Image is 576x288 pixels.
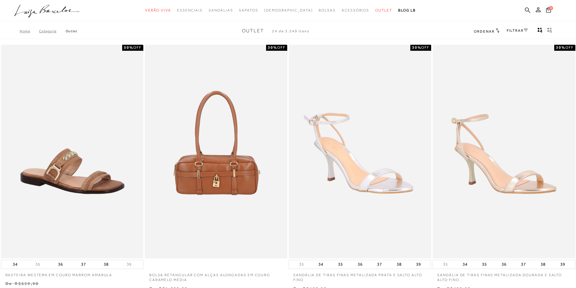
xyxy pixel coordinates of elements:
[1,269,143,278] a: RASTEIRA WESTERN EM COURO MARROM AMARULA
[242,28,264,34] span: Outlet
[433,46,574,257] img: SANDÁLIA DE TIRAS FINAS METALIZADA DOURADA E SALTO ALTO FINO
[558,260,567,269] button: 39
[272,29,310,33] span: 24 de 3.249 itens
[209,8,233,12] span: Sandálias
[264,8,313,12] span: [DEMOGRAPHIC_DATA]
[441,261,450,267] button: 33
[375,260,384,269] button: 37
[549,6,553,10] span: 0
[297,261,306,267] button: 33
[2,46,143,257] a: RASTEIRA WESTERN EM COURO MARROM AMARULA RASTEIRA WESTERN EM COURO MARROM AMARULA
[433,46,574,257] a: SANDÁLIA DE TIRAS FINAS METALIZADA DOURADA E SALTO ALTO FINO SANDÁLIA DE TIRAS FINAS METALIZADA D...
[398,8,416,12] span: BLOG LB
[289,46,431,257] img: SANDÁLIA DE TIRAS FINAS METALIZADA PRATA E SALTO ALTO FINO
[317,260,325,269] button: 34
[39,29,65,33] a: Categoria
[539,260,547,269] button: 38
[414,260,423,269] button: 39
[375,5,392,16] a: categoryNavScreenReaderText
[500,260,508,269] button: 36
[239,5,258,16] a: categoryNavScreenReaderText
[277,45,285,50] span: OFF
[289,46,431,257] a: SANDÁLIA DE TIRAS FINAS METALIZADA PRATA E SALTO ALTO FINO SANDÁLIA DE TIRAS FINAS METALIZADA PRA...
[342,8,369,12] span: Acessórios
[2,46,143,257] img: RASTEIRA WESTERN EM COURO MARROM AMARULA
[34,261,42,267] button: 35
[177,5,203,16] a: categoryNavScreenReaderText
[125,261,133,267] button: 39
[421,45,429,50] span: OFF
[461,260,469,269] button: 34
[102,260,110,269] button: 38
[433,269,575,283] a: SANDÁLIA DE TIRAS FINAS METALIZADA DOURADA E SALTO ALTO FINO
[145,46,287,257] img: BOLSA RETANGULAR COM ALÇAS ALONGADAS EM COURO CARAMELO MÉDIA
[11,260,19,269] button: 34
[239,8,258,12] span: Sapatos
[124,45,133,50] strong: 50%
[342,5,369,16] a: categoryNavScreenReaderText
[398,5,416,16] a: BLOG LB
[79,260,88,269] button: 37
[395,260,403,269] button: 38
[507,28,528,33] a: FILTRAR
[177,8,203,12] span: Essenciais
[209,5,233,16] a: categoryNavScreenReaderText
[480,260,489,269] button: 35
[145,269,287,283] a: BOLSA RETANGULAR COM ALÇAS ALONGADAS EM COURO CARAMELO MÉDIA
[519,260,528,269] button: 37
[5,281,12,286] small: De
[20,29,39,33] a: Home
[544,7,553,15] button: 0
[356,260,364,269] button: 36
[145,5,171,16] a: categoryNavScreenReaderText
[268,45,277,50] strong: 30%
[145,46,287,257] a: BOLSA RETANGULAR COM ALÇAS ALONGADAS EM COURO CARAMELO MÉDIA BOLSA RETANGULAR COM ALÇAS ALONGADAS...
[133,45,142,50] span: OFF
[145,8,171,12] span: Verão Viva
[336,260,345,269] button: 35
[56,260,65,269] button: 36
[412,45,421,50] strong: 30%
[474,29,494,34] span: Ordenar
[66,29,77,33] a: Outlet
[565,45,574,50] span: OFF
[264,5,313,16] a: noSubCategoriesText
[15,281,39,286] small: R$659,90
[319,5,336,16] a: categoryNavScreenReaderText
[545,27,554,35] button: gridText6Desc
[289,269,431,283] a: SANDÁLIA DE TIRAS FINAS METALIZADA PRATA E SALTO ALTO FINO
[556,45,565,50] strong: 30%
[319,8,336,12] span: Bolsas
[536,27,544,35] button: Mostrar 4 produtos por linha
[375,8,392,12] span: Outlet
